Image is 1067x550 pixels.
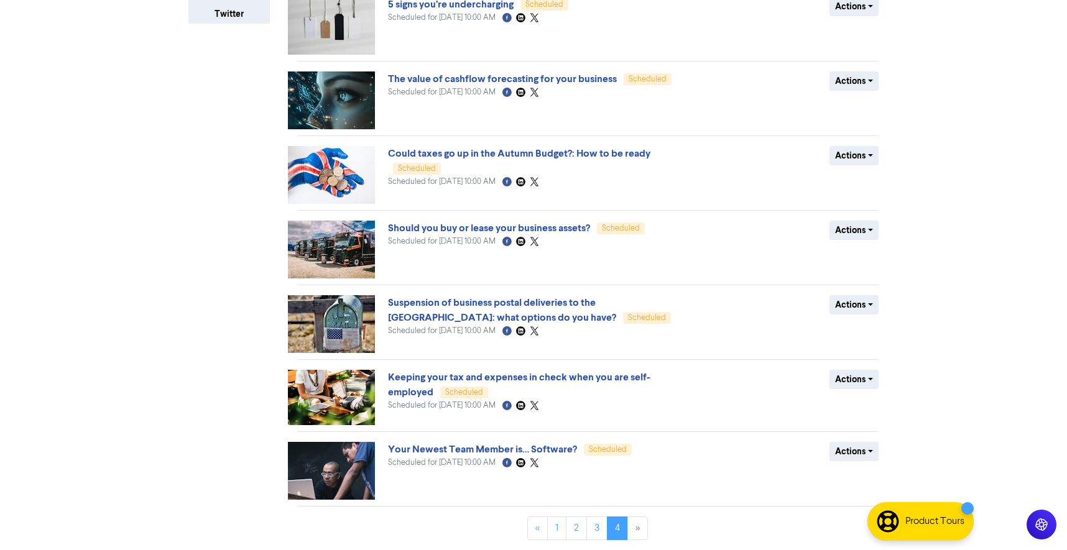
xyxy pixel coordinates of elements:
span: Scheduled [445,388,483,396]
a: Page 4 is your current page [607,516,628,540]
a: Suspension of business postal deliveries to the [GEOGRAPHIC_DATA]: what options do you have? [388,296,616,324]
img: image_1758101919802.jpeg [288,221,375,278]
span: Scheduled for [DATE] 10:00 AM [388,459,496,467]
img: image_1758101508845.jpeg [288,146,375,204]
img: image_1758109082885.jpeg [288,295,375,353]
a: Your Newest Team Member is… Software? [388,443,577,456]
a: Keeping your tax and expenses in check when you are self-employed [388,371,650,398]
a: Page 1 [547,516,566,540]
img: image_1753364568710.jpeg [288,442,375,500]
a: « [527,516,548,540]
span: Scheduled for [DATE] 10:00 AM [388,14,496,22]
span: Scheduled for [DATE] 10:00 AM [388,401,496,410]
button: Actions [829,221,879,240]
span: Scheduled for [DATE] 10:00 AM [388,327,496,335]
span: Scheduled [589,446,627,454]
button: Actions [829,442,879,461]
img: image_1758203283231.jpeg [288,71,375,129]
span: Scheduled [628,314,666,322]
button: Actions [829,146,879,165]
img: image_1757595615692.jpeg [288,370,375,425]
span: Scheduled [629,75,667,83]
span: Scheduled [602,224,640,232]
span: Scheduled [525,1,563,9]
a: The value of cashflow forecasting for your business [388,73,617,85]
button: Actions [829,370,879,389]
span: Scheduled for [DATE] 10:00 AM [388,237,496,245]
button: Twitter [188,4,270,24]
span: Scheduled [398,165,436,173]
span: Scheduled for [DATE] 10:00 AM [388,178,496,186]
iframe: Chat Widget [1005,490,1067,550]
a: Should you buy or lease your business assets? [388,222,590,234]
a: Could taxes go up in the Autumn Budget?: How to be ready [388,147,650,160]
a: Page 3 [586,516,607,540]
button: Actions [829,71,879,91]
button: Actions [829,295,879,314]
span: Scheduled for [DATE] 10:00 AM [388,88,496,96]
a: Page 2 [566,516,587,540]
